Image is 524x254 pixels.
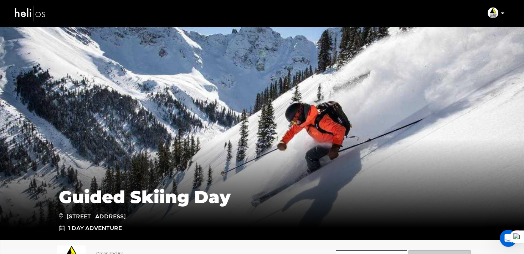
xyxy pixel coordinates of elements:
[514,230,520,235] span: 1
[59,187,465,207] h1: Guided Skiing Day
[14,4,46,23] img: heli-logo
[500,230,517,247] iframe: Intercom live chat
[488,7,498,18] img: b3bcc865aaab25ac3536b0227bee0eb5.png
[68,224,122,233] span: 1 Day Adventure
[59,212,126,221] span: [STREET_ADDRESS]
